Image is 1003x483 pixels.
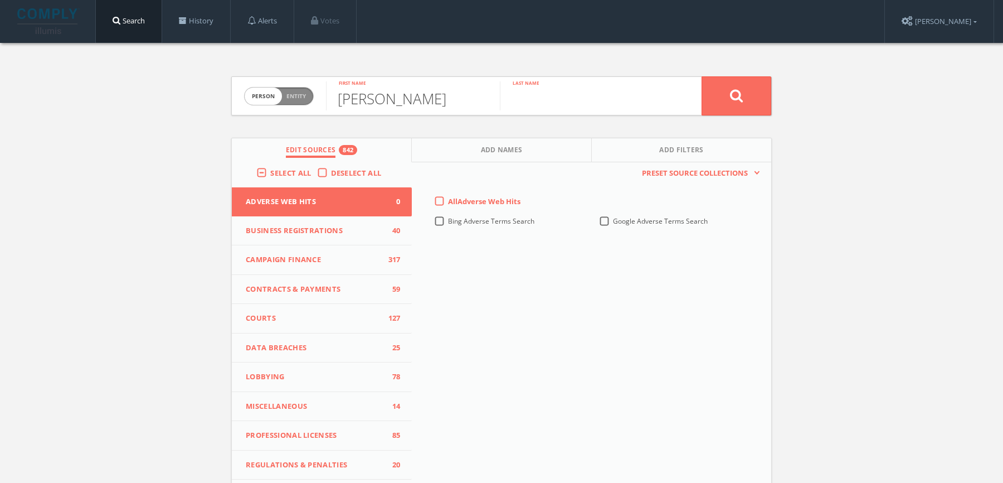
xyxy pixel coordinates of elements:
img: illumis [17,8,80,34]
span: Preset Source Collections [636,168,753,179]
button: Professional Licenses85 [232,421,412,451]
button: Regulations & Penalties20 [232,451,412,480]
span: 127 [384,313,401,324]
button: Preset Source Collections [636,168,760,179]
span: Adverse Web Hits [246,196,384,207]
span: Google Adverse Terms Search [613,216,708,226]
span: Data Breaches [246,342,384,354]
span: Bing Adverse Terms Search [448,216,534,226]
button: Adverse Web Hits0 [232,187,412,216]
span: Edit Sources [286,145,336,158]
span: Miscellaneous [246,401,384,412]
span: 85 [384,430,401,441]
span: Entity [286,92,306,100]
button: Miscellaneous14 [232,392,412,422]
span: 0 [384,196,401,207]
div: 842 [339,145,357,155]
span: Lobbying [246,371,384,383]
span: Contracts & Payments [246,284,384,295]
span: All Adverse Web Hits [448,196,520,206]
button: Edit Sources842 [232,138,412,162]
button: Add Names [412,138,592,162]
button: Campaign Finance317 [232,245,412,275]
span: 20 [384,460,401,471]
button: Courts127 [232,304,412,334]
span: person [245,88,282,105]
span: Professional Licenses [246,430,384,441]
span: Courts [246,313,384,324]
span: Add Filters [659,145,704,158]
span: Add Names [481,145,523,158]
button: Business Registrations40 [232,216,412,246]
span: 317 [384,254,401,265]
span: 14 [384,401,401,412]
span: Deselect All [331,168,382,178]
span: Select All [270,168,311,178]
span: Regulations & Penalties [246,460,384,471]
span: 78 [384,371,401,383]
span: 25 [384,342,401,354]
span: Campaign Finance [246,254,384,265]
button: Contracts & Payments59 [232,275,412,305]
span: 59 [384,284,401,295]
span: Business Registrations [246,225,384,236]
span: 40 [384,225,401,236]
button: Data Breaches25 [232,334,412,363]
button: Lobbying78 [232,363,412,392]
button: Add Filters [592,138,771,162]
